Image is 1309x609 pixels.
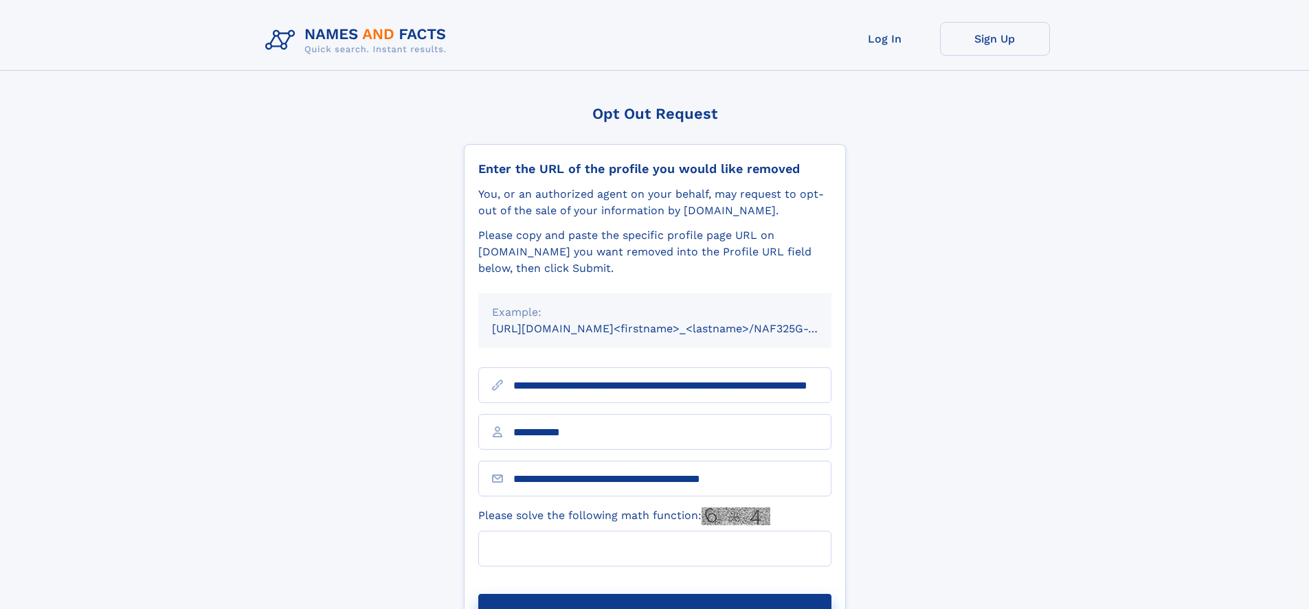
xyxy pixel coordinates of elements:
[940,22,1050,56] a: Sign Up
[478,161,831,176] div: Enter the URL of the profile you would like removed
[260,22,458,59] img: Logo Names and Facts
[478,507,770,525] label: Please solve the following math function:
[464,105,846,122] div: Opt Out Request
[478,227,831,277] div: Please copy and paste the specific profile page URL on [DOMAIN_NAME] you want removed into the Pr...
[492,322,858,335] small: [URL][DOMAIN_NAME]<firstname>_<lastname>/NAF325G-xxxxxxxx
[492,304,818,321] div: Example:
[478,186,831,219] div: You, or an authorized agent on your behalf, may request to opt-out of the sale of your informatio...
[830,22,940,56] a: Log In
